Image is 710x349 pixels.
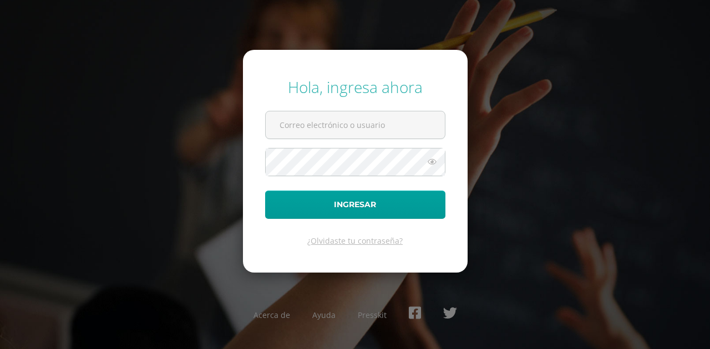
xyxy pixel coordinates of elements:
[358,310,387,320] a: Presskit
[265,191,445,219] button: Ingresar
[266,111,445,138] input: Correo electrónico o usuario
[307,235,403,246] a: ¿Olvidaste tu contraseña?
[312,310,336,320] a: Ayuda
[253,310,290,320] a: Acerca de
[265,76,445,97] div: Hola, ingresa ahora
